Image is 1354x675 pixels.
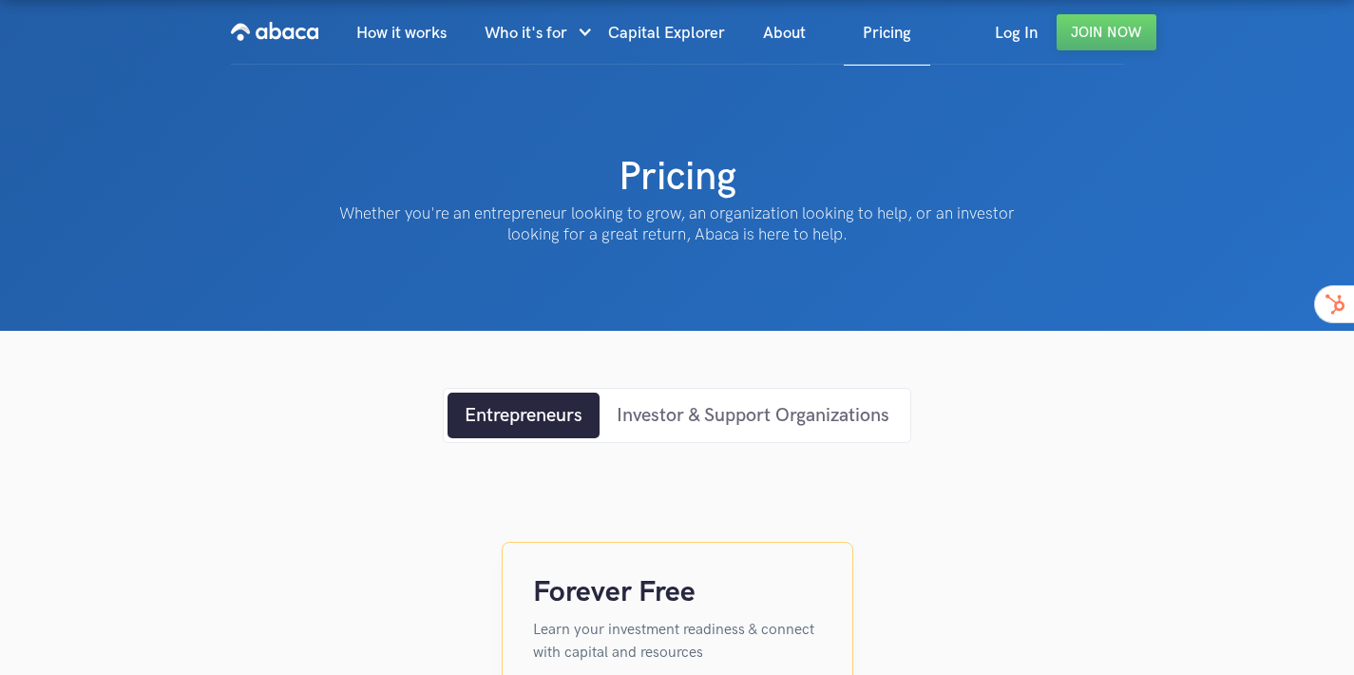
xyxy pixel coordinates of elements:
div: Who it's for [485,1,567,66]
div: Who it's for [485,1,589,66]
a: home [231,1,318,64]
div: Entrepreneurs [465,401,582,430]
a: Log In [976,1,1057,66]
p: Whether you're an entrepreneur looking to grow, an organization looking to help, or an investor l... [326,203,1029,245]
a: About [744,1,825,66]
h1: Pricing [619,152,736,203]
a: Pricing [844,1,930,66]
div: Investor & Support Organizations [617,401,889,430]
h4: Forever Free [533,573,822,611]
img: Abaca logo [231,16,318,47]
a: How it works [337,1,466,66]
a: Capital Explorer [589,1,744,66]
a: Join Now [1057,14,1156,50]
p: Learn your investment readiness & connect with capital and resources [533,619,822,665]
